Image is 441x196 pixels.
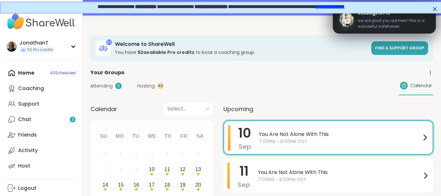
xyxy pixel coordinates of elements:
[166,150,169,158] div: 4
[5,158,77,174] a: Host
[18,185,36,192] div: Logout
[149,181,155,189] div: 17
[98,178,112,192] div: Choose Sunday, September 14th, 2025
[27,47,53,53] span: 52 Pro credits
[180,181,186,189] div: 19
[97,129,111,143] div: Su
[5,127,77,143] a: Friends
[118,181,124,189] div: 15
[129,163,143,177] div: Not available Tuesday, September 9th, 2025
[193,129,207,143] div: Sa
[115,41,367,48] h3: Welcome to ShareWell
[177,129,191,143] div: Fr
[114,163,128,177] div: Not available Monday, September 8th, 2025
[259,130,421,138] span: You Are Not Alone With This
[115,49,367,56] h3: You have to book a coaching group.
[102,181,108,189] div: 14
[191,163,205,177] div: Choose Saturday, September 13th, 2025
[18,147,38,154] div: Activity
[18,131,37,139] div: Friends
[98,147,112,161] div: Not available Sunday, August 31st, 2025
[145,129,159,143] div: We
[375,45,424,51] span: Find a support group
[195,165,201,174] div: 13
[160,178,174,192] div: Choose Thursday, September 18th, 2025
[115,83,122,89] div: 0
[129,147,143,161] div: Not available Tuesday, September 2nd, 2025
[164,165,170,174] div: 11
[72,117,74,122] span: 3
[371,41,428,55] a: Find a support group
[176,163,190,177] div: Choose Friday, September 12th, 2025
[258,176,422,183] span: 7:00PM - 8:00PM CDT
[128,129,143,143] div: Tu
[5,10,77,33] img: ShareWell Nav Logo
[145,163,159,177] div: Choose Wednesday, September 10th, 2025
[5,112,77,127] a: Chat3
[90,69,124,77] span: Your Groups
[114,178,128,192] div: Choose Monday, September 15th, 2025
[161,129,175,143] div: Th
[223,105,253,113] span: Upcoming
[191,147,205,161] div: Not available Saturday, September 6th, 2025
[197,150,200,158] div: 6
[181,150,184,158] div: 5
[358,18,429,29] span: we are glad you are here ! this is a wonderful safehaven
[5,96,77,112] a: Support
[18,162,30,170] div: Host
[180,165,186,174] div: 12
[5,143,77,158] a: Activity
[339,9,429,30] a: Jessiegirl0719Jessiegirl0719we are glad you are here ! this is a wonderful safehaven
[164,181,170,189] div: 18
[90,83,113,89] span: Attending
[5,181,77,196] a: Logout
[114,147,128,161] div: Not available Monday, September 1st, 2025
[5,81,77,96] a: Coaching
[238,124,251,142] span: 10
[18,85,44,92] div: Coaching
[149,165,155,174] div: 10
[259,138,421,145] span: 7:00PM - 8:00PM CDT
[112,129,127,143] div: Mo
[145,178,159,192] div: Choose Wednesday, September 17th, 2025
[138,49,194,56] b: 52 available Pro credit s
[90,105,117,113] span: Calendar
[195,181,201,189] div: 20
[104,165,107,174] div: 7
[18,100,39,108] div: Support
[240,162,249,180] span: 11
[133,181,139,189] div: 16
[191,178,205,192] div: Choose Saturday, September 20th, 2025
[258,169,422,176] span: You Are Not Alone With This
[129,178,143,192] div: Choose Tuesday, September 16th, 2025
[157,83,164,89] div: 40
[137,83,155,89] span: Hosting
[410,82,432,89] span: Calendar
[339,12,354,27] img: Jessiegirl0719
[102,150,108,158] div: 31
[150,150,153,158] div: 3
[238,180,250,189] span: Sep
[145,147,159,161] div: Not available Wednesday, September 3rd, 2025
[106,39,112,45] div: 52
[176,147,190,161] div: Not available Friday, September 5th, 2025
[176,178,190,192] div: Choose Friday, September 19th, 2025
[135,165,138,174] div: 9
[6,41,17,52] img: JonathanT
[119,165,122,174] div: 8
[160,147,174,161] div: Not available Thursday, September 4th, 2025
[119,150,122,158] div: 1
[135,150,138,158] div: 2
[18,116,31,123] div: Chat
[98,163,112,177] div: Not available Sunday, September 7th, 2025
[19,39,55,46] div: JonathanT
[160,163,174,177] div: Choose Thursday, September 11th, 2025
[239,142,251,151] span: Sep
